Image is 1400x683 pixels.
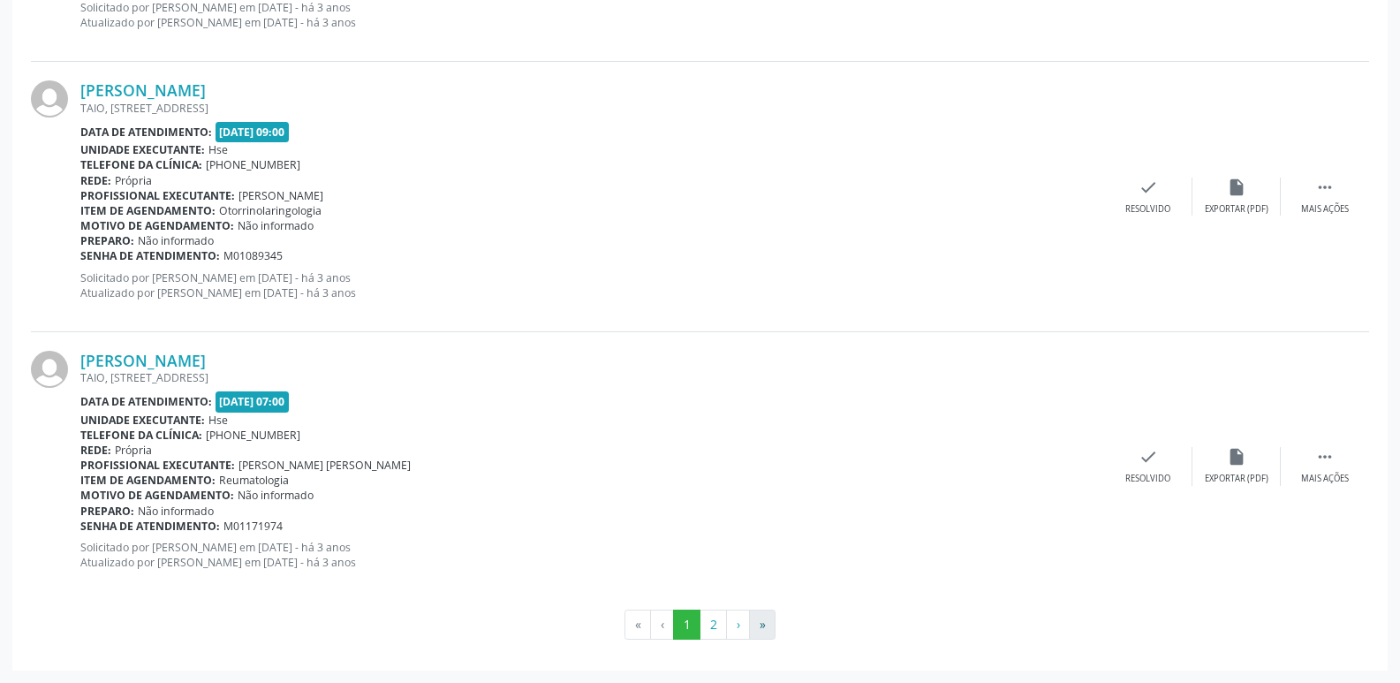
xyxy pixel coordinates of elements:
img: img [31,351,68,388]
div: Exportar (PDF) [1205,473,1268,485]
b: Item de agendamento: [80,473,216,488]
b: Rede: [80,173,111,188]
span: Própria [115,173,152,188]
b: Data de atendimento: [80,394,212,409]
ul: Pagination [31,610,1369,640]
span: Hse [208,413,228,428]
b: Rede: [80,443,111,458]
div: Mais ações [1301,203,1349,216]
span: Não informado [238,218,314,233]
div: Resolvido [1125,203,1170,216]
button: Go to page 2 [700,610,727,640]
i: insert_drive_file [1227,178,1246,197]
div: Exportar (PDF) [1205,203,1268,216]
span: Não informado [138,504,214,519]
p: Solicitado por [PERSON_NAME] em [DATE] - há 3 anos Atualizado por [PERSON_NAME] em [DATE] - há 3 ... [80,540,1104,570]
i: check [1139,447,1158,467]
b: Preparo: [80,504,134,519]
span: [PERSON_NAME] [PERSON_NAME] [238,458,411,473]
b: Data de atendimento: [80,125,212,140]
span: Própria [115,443,152,458]
img: img [31,80,68,118]
span: [PHONE_NUMBER] [206,428,300,443]
button: Go to page 1 [673,610,700,640]
span: [DATE] 07:00 [216,391,290,412]
b: Profissional executante: [80,188,235,203]
span: [PERSON_NAME] [238,188,323,203]
b: Telefone da clínica: [80,428,202,443]
span: Reumatologia [219,473,289,488]
i:  [1315,447,1335,467]
b: Item de agendamento: [80,203,216,218]
b: Telefone da clínica: [80,157,202,172]
span: M01171974 [223,519,283,534]
b: Unidade executante: [80,142,205,157]
b: Motivo de agendamento: [80,488,234,503]
div: Resolvido [1125,473,1170,485]
span: M01089345 [223,248,283,263]
span: Hse [208,142,228,157]
div: Mais ações [1301,473,1349,485]
span: Não informado [138,233,214,248]
b: Unidade executante: [80,413,205,428]
button: Go to last page [749,610,776,640]
i: check [1139,178,1158,197]
div: TAIO, [STREET_ADDRESS] [80,370,1104,385]
div: TAIO, [STREET_ADDRESS] [80,101,1104,116]
button: Go to next page [726,610,750,640]
span: [PHONE_NUMBER] [206,157,300,172]
span: [DATE] 09:00 [216,122,290,142]
p: Solicitado por [PERSON_NAME] em [DATE] - há 3 anos Atualizado por [PERSON_NAME] em [DATE] - há 3 ... [80,270,1104,300]
b: Senha de atendimento: [80,519,220,534]
b: Profissional executante: [80,458,235,473]
b: Senha de atendimento: [80,248,220,263]
i:  [1315,178,1335,197]
b: Motivo de agendamento: [80,218,234,233]
a: [PERSON_NAME] [80,351,206,370]
i: insert_drive_file [1227,447,1246,467]
a: [PERSON_NAME] [80,80,206,100]
span: Não informado [238,488,314,503]
b: Preparo: [80,233,134,248]
span: Otorrinolaringologia [219,203,322,218]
